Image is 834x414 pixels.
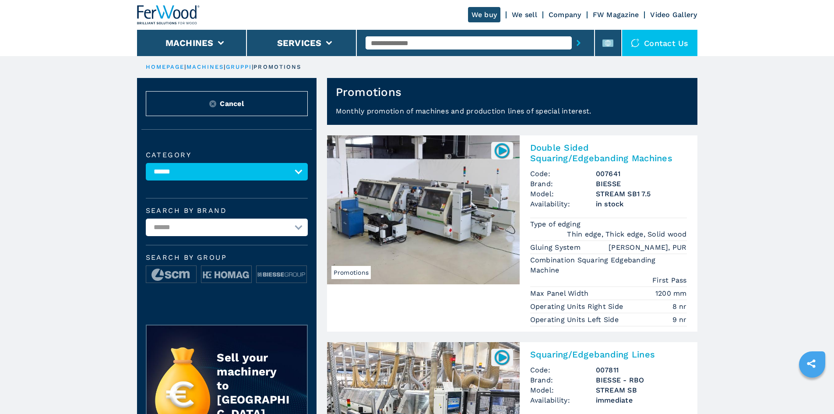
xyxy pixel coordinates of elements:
[672,315,687,325] em: 9 nr
[530,179,596,189] span: Brand:
[224,64,225,70] span: |
[327,106,697,125] p: Monthly promotion of machines and production lines of special interest.
[530,385,596,395] span: Model:
[252,64,253,70] span: |
[493,349,510,366] img: 007811
[530,169,596,179] span: Code:
[609,242,687,252] em: [PERSON_NAME], PUR
[530,199,596,209] span: Availability:
[493,142,510,159] img: 007641
[572,33,585,53] button: submit-button
[797,375,827,407] iframe: Chat
[146,91,308,116] button: ResetCancel
[655,288,687,298] em: 1200 mm
[277,38,322,48] button: Services
[530,243,583,252] p: Gluing System
[549,11,581,19] a: Company
[146,152,308,159] label: Category
[146,207,308,214] label: Search by brand
[327,135,697,332] a: Double Sided Squaring/Edgebanding Machines BIESSE STREAM SB1 7.5Promotions007641Double Sided Squa...
[596,199,687,209] span: in stock
[336,85,402,99] h1: Promotions
[596,179,687,189] h3: BIESSE
[596,365,687,375] h3: 007811
[530,289,591,298] p: Max Panel Width
[184,64,186,70] span: |
[146,266,196,283] img: image
[596,375,687,385] h3: BIESSE - RBO
[596,189,687,199] h3: STREAM SB1 7.5
[530,189,596,199] span: Model:
[530,365,596,375] span: Code:
[187,64,224,70] a: machines
[530,219,583,229] p: Type of edging
[596,395,687,405] span: immediate
[201,266,251,283] img: image
[165,38,214,48] button: Machines
[530,375,596,385] span: Brand:
[331,266,371,279] span: Promotions
[593,11,639,19] a: FW Magazine
[146,254,308,261] span: Search by group
[596,385,687,395] h3: STREAM SB
[596,169,687,179] h3: 007641
[257,266,306,283] img: image
[530,302,626,311] p: Operating Units Right Side
[530,142,687,163] h2: Double Sided Squaring/Edgebanding Machines
[530,255,687,275] p: Combination Squaring Edgebanding Machine
[652,275,687,285] em: First Pass
[209,100,216,107] img: Reset
[137,5,200,25] img: Ferwood
[220,99,244,109] span: Cancel
[327,135,520,284] img: Double Sided Squaring/Edgebanding Machines BIESSE STREAM SB1 7.5
[631,39,640,47] img: Contact us
[567,229,686,239] em: Thin edge, Thick edge, Solid wood
[226,64,252,70] a: gruppi
[146,64,185,70] a: HOMEPAGE
[530,349,687,360] h2: Squaring/Edgebanding Lines
[512,11,537,19] a: We sell
[468,7,501,22] a: We buy
[530,315,621,325] p: Operating Units Left Side
[650,11,697,19] a: Video Gallery
[530,395,596,405] span: Availability:
[253,63,301,71] p: promotions
[622,30,697,56] div: Contact us
[672,301,687,311] em: 8 nr
[800,353,822,375] a: sharethis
